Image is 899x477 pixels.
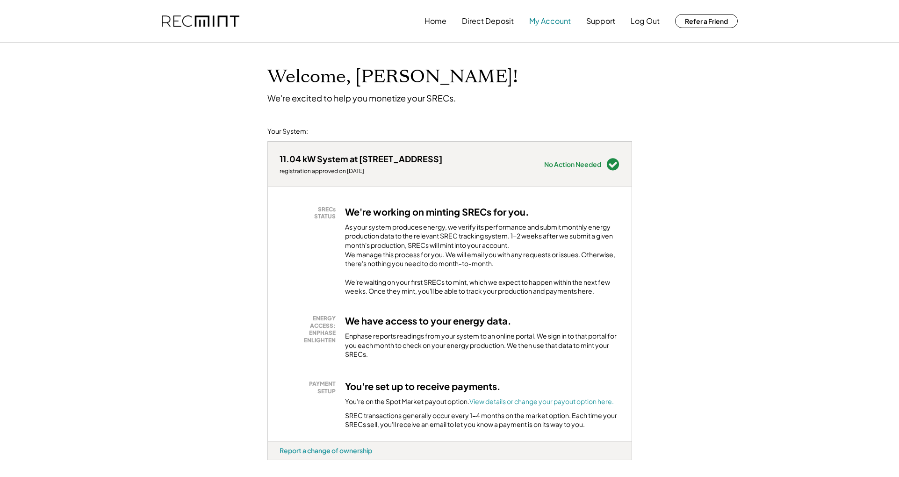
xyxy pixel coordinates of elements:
h3: We're working on minting SRECs for you. [345,206,529,218]
a: View details or change your payout option here. [469,397,614,405]
button: Support [586,12,615,30]
div: 11.04 kW System at [STREET_ADDRESS] [280,153,442,164]
button: My Account [529,12,571,30]
button: Home [424,12,446,30]
div: Your System: [267,127,308,136]
div: Report a change of ownership [280,446,372,455]
div: No Action Needed [544,161,601,167]
div: Enphase reports readings from your system to an online portal. We sign in to that portal for you ... [345,332,620,359]
div: registration approved on [DATE] [280,167,442,175]
div: csq5p7ki - MD 1.5x (BT) [267,460,298,464]
div: SREC transactions generally occur every 1-4 months on the market option. Each time your SRECs sel... [345,411,620,429]
h1: Welcome, [PERSON_NAME]! [267,66,518,88]
h3: We have access to your energy data. [345,315,511,327]
div: We're waiting on your first SRECs to mint, which we expect to happen within the next few weeks. O... [345,278,620,296]
div: You're on the Spot Market payout option. [345,397,614,406]
h3: You're set up to receive payments. [345,380,501,392]
button: Refer a Friend [675,14,738,28]
button: Direct Deposit [462,12,514,30]
div: As your system produces energy, we verify its performance and submit monthly energy production da... [345,223,620,273]
div: SRECs STATUS [284,206,336,220]
div: We're excited to help you monetize your SRECs. [267,93,456,103]
button: Log Out [631,12,660,30]
div: PAYMENT SETUP [284,380,336,395]
img: recmint-logotype%403x.png [162,15,239,27]
div: ENERGY ACCESS: ENPHASE ENLIGHTEN [284,315,336,344]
